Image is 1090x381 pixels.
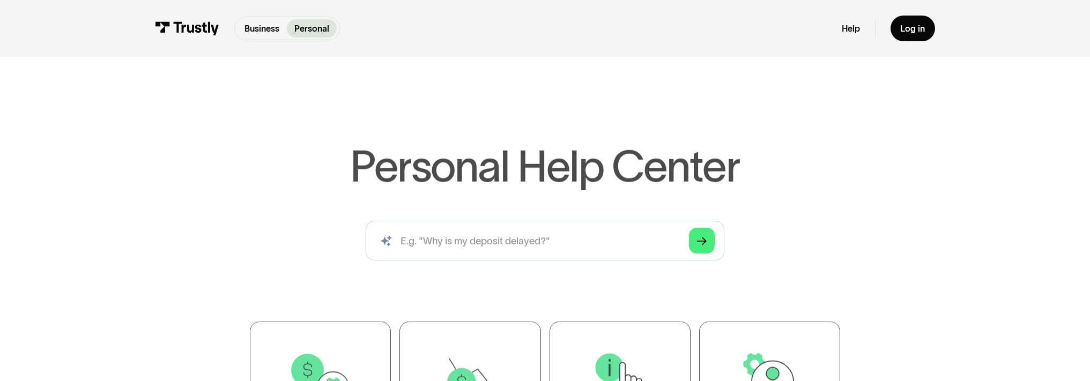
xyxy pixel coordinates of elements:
[366,221,725,260] form: Search
[842,23,860,34] a: Help
[294,22,329,35] p: Personal
[891,16,935,42] a: Log in
[238,19,287,37] a: Business
[287,19,337,37] a: Personal
[366,221,725,260] input: search
[155,21,219,35] img: Trustly Logo
[350,145,740,188] h1: Personal Help Center
[900,23,925,34] div: Log in
[244,22,279,35] p: Business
